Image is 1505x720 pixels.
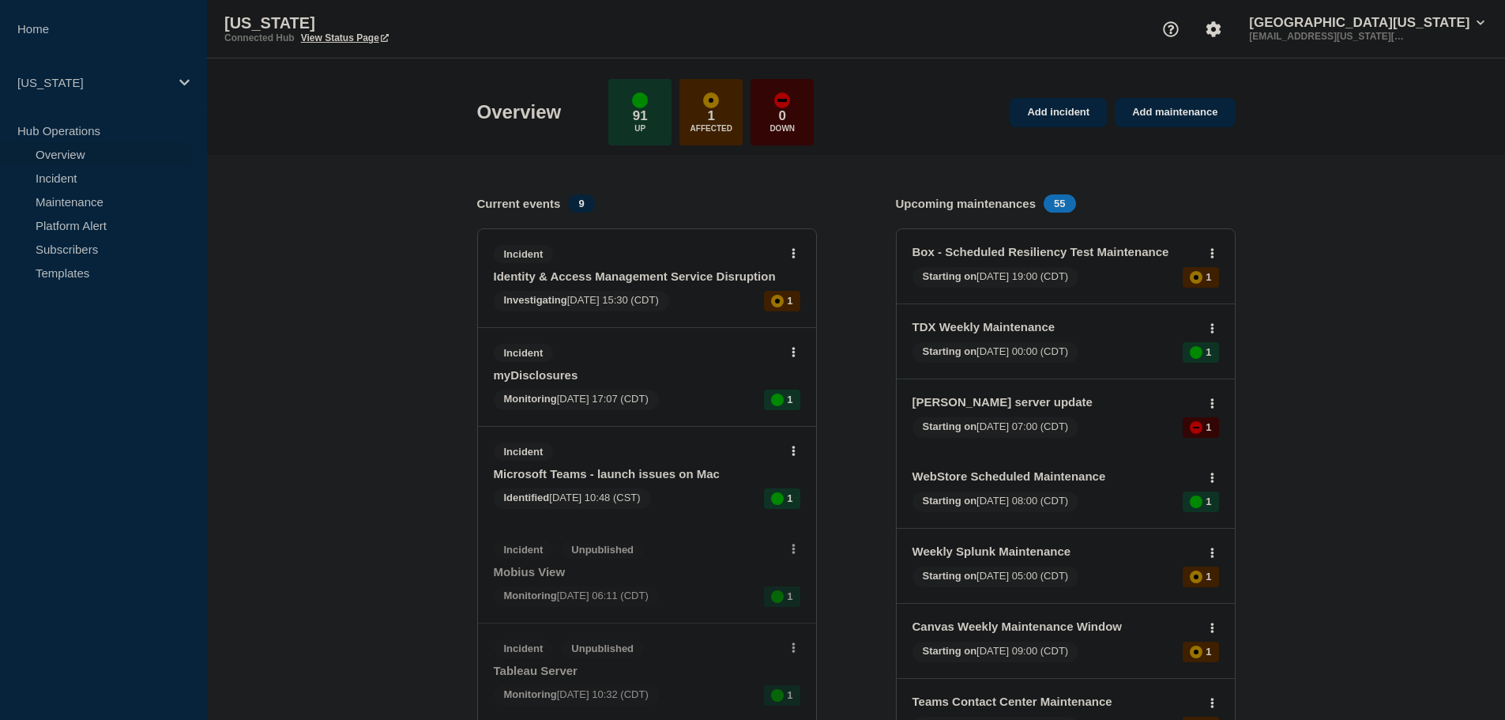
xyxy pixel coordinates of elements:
[1115,98,1235,127] a: Add maintenance
[494,344,554,362] span: Incident
[1197,13,1230,46] button: Account settings
[494,685,659,706] span: [DATE] 10:32 (CDT)
[1190,421,1202,434] div: down
[912,469,1198,483] a: WebStore Scheduled Maintenance
[494,664,779,677] a: Tableau Server
[779,108,786,124] p: 0
[690,124,732,133] p: Affected
[912,267,1079,288] span: [DATE] 19:00 (CDT)
[494,270,779,283] a: Identity & Access Management Service Disruption
[912,492,1079,512] span: [DATE] 08:00 (CDT)
[494,443,554,461] span: Incident
[923,645,977,657] span: Starting on
[494,586,659,607] span: [DATE] 06:11 (CDT)
[923,420,977,432] span: Starting on
[787,394,792,405] p: 1
[1206,346,1211,358] p: 1
[708,108,715,124] p: 1
[1246,31,1410,42] p: [EMAIL_ADDRESS][US_STATE][DOMAIN_NAME]
[896,197,1037,210] h4: Upcoming maintenances
[1246,15,1488,31] button: [GEOGRAPHIC_DATA][US_STATE]
[494,488,651,509] span: [DATE] 10:48 (CST)
[632,92,648,108] div: up
[912,342,1079,363] span: [DATE] 00:00 (CDT)
[224,32,295,43] p: Connected Hub
[787,590,792,602] p: 1
[703,92,719,108] div: affected
[494,291,669,311] span: [DATE] 15:30 (CDT)
[912,245,1198,258] a: Box - Scheduled Resiliency Test Maintenance
[771,689,784,702] div: up
[912,395,1198,409] a: [PERSON_NAME] server update
[494,368,779,382] a: myDisclosures
[912,417,1079,438] span: [DATE] 07:00 (CDT)
[923,495,977,507] span: Starting on
[633,108,648,124] p: 91
[1206,271,1211,283] p: 1
[787,492,792,504] p: 1
[1044,194,1075,213] span: 55
[771,394,784,406] div: up
[1206,496,1211,507] p: 1
[1206,646,1211,658] p: 1
[504,393,557,405] span: Monitoring
[568,194,594,213] span: 9
[787,689,792,701] p: 1
[561,541,644,559] span: Unpublished
[1190,346,1202,359] div: up
[504,590,557,601] span: Monitoring
[923,270,977,282] span: Starting on
[771,590,784,603] div: up
[923,345,977,357] span: Starting on
[771,295,784,307] div: affected
[477,101,562,123] h1: Overview
[494,390,659,410] span: [DATE] 17:07 (CDT)
[1206,571,1211,582] p: 1
[912,695,1198,708] a: Teams Contact Center Maintenance
[912,545,1198,558] a: Weekly Splunk Maintenance
[769,124,795,133] p: Down
[301,32,389,43] a: View Status Page
[561,639,644,658] span: Unpublished
[774,92,790,108] div: down
[17,76,169,89] p: [US_STATE]
[1154,13,1187,46] button: Support
[494,565,779,579] a: Mobius View
[912,620,1198,633] a: Canvas Weekly Maintenance Window
[504,688,557,700] span: Monitoring
[912,320,1198,334] a: TDX Weekly Maintenance
[1190,571,1202,583] div: affected
[494,467,779,481] a: Microsoft Teams - launch issues on Mac
[912,642,1079,662] span: [DATE] 09:00 (CDT)
[1190,496,1202,508] div: up
[1190,271,1202,284] div: affected
[771,492,784,505] div: up
[224,14,540,32] p: [US_STATE]
[477,197,561,210] h4: Current events
[1010,98,1107,127] a: Add incident
[1190,646,1202,658] div: affected
[1206,421,1211,433] p: 1
[494,245,554,263] span: Incident
[504,492,550,503] span: Identified
[494,639,554,658] span: Incident
[504,294,567,306] span: Investigating
[923,570,977,582] span: Starting on
[494,541,554,559] span: Incident
[787,295,792,307] p: 1
[634,124,645,133] p: Up
[912,567,1079,587] span: [DATE] 05:00 (CDT)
